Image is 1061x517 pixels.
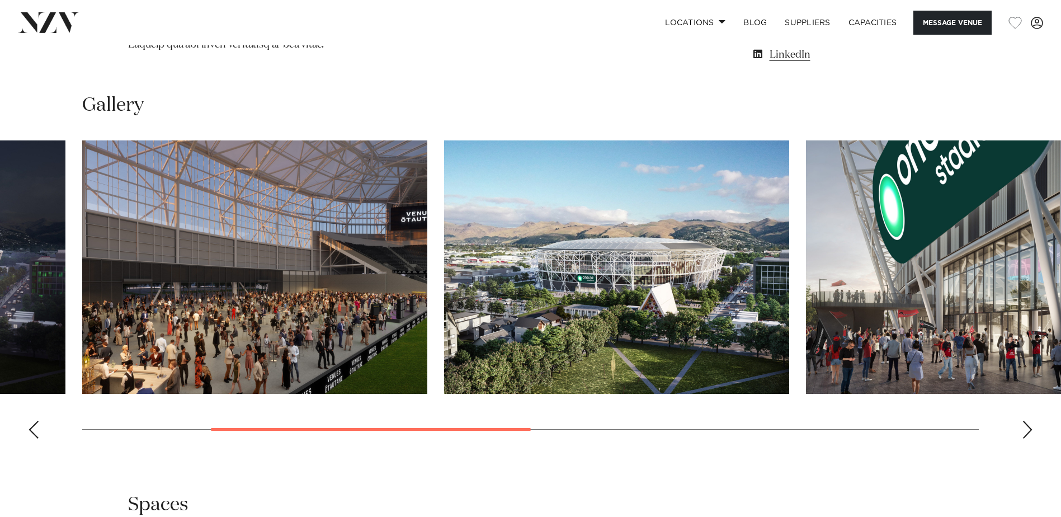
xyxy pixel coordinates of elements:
a: Locations [656,11,734,35]
img: Inside of One New Zealand Stadium [82,140,427,394]
a: LinkedIn [751,47,933,63]
swiper-slide: 2 / 7 [82,140,427,394]
img: nzv-logo.png [18,12,79,32]
h2: Gallery [82,93,144,118]
a: SUPPLIERS [776,11,839,35]
swiper-slide: 3 / 7 [444,140,789,394]
a: BLOG [734,11,776,35]
a: Capacities [840,11,906,35]
img: External view of One New Zealand Stadium on a sunny day [444,140,789,394]
button: Message Venue [913,11,992,35]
